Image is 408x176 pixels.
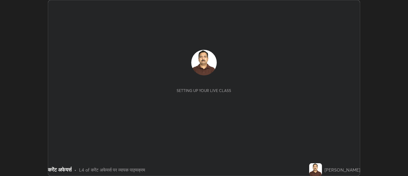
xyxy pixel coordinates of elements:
img: b64c24693d4a40fa943431a114cb3beb.jpg [309,163,322,176]
img: b64c24693d4a40fa943431a114cb3beb.jpg [191,50,217,75]
div: Setting up your live class [177,88,231,93]
div: L4 of करेंट अफेयर्स पर व्यापक पाठ्यक्रम [79,166,145,173]
div: • [74,166,76,173]
div: करेंट अफेयर्स [48,166,72,173]
div: [PERSON_NAME] [324,166,360,173]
